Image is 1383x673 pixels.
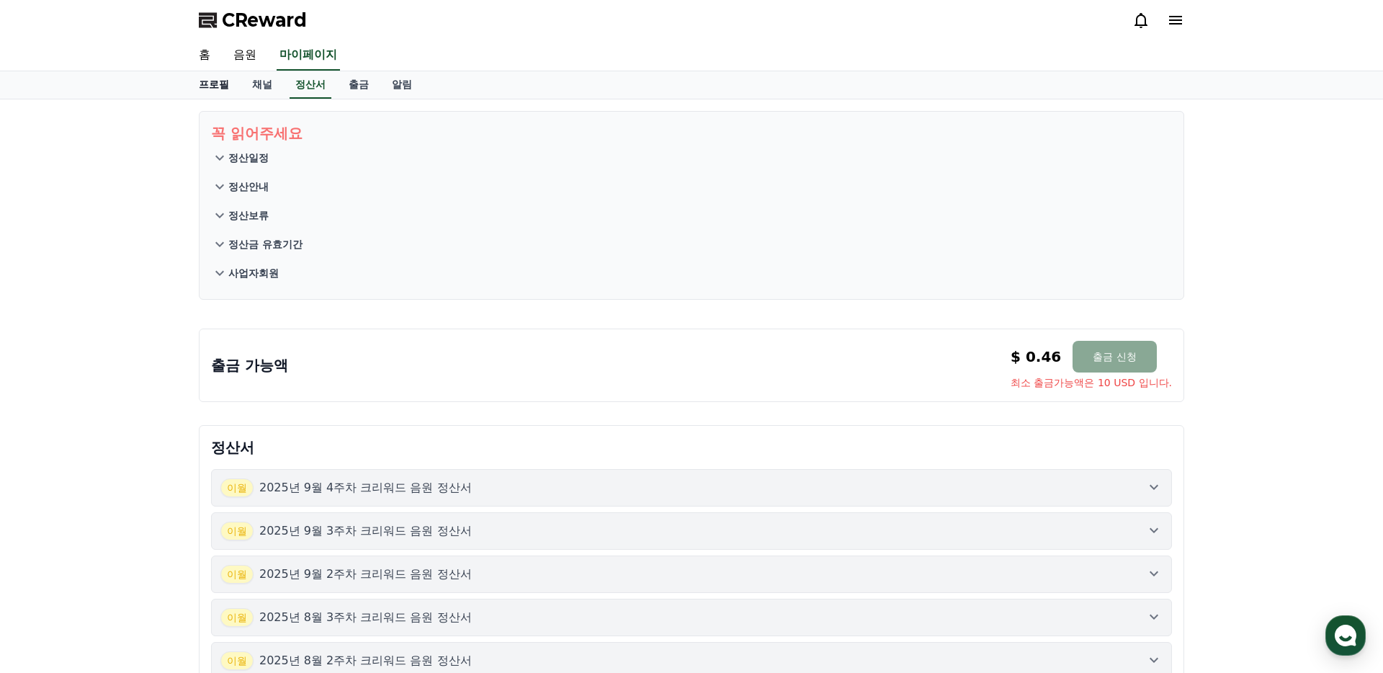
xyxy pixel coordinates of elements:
span: 이월 [220,478,254,497]
span: CReward [222,9,307,32]
a: 음원 [222,40,268,71]
span: 이월 [220,608,254,627]
a: 채널 [241,71,284,99]
span: 이월 [220,651,254,670]
p: 정산안내 [228,179,269,194]
p: 2025년 9월 3주차 크리워드 음원 정산서 [259,522,472,540]
div: 크리워드 고객센터 휴무 안내 [42,317,243,331]
button: 상담 시작하기 [14,454,271,483]
span: 운영시간 보기 [108,187,167,200]
span: 최소 출금가능액은 10 USD 입니다. [1011,375,1172,390]
div: 몇 분 내 답변 받으실 수 있어요 [79,24,199,35]
p: $ 0.46 [1011,347,1061,367]
div: 다음주 출금은 예정대로 진행됩니다. [42,353,243,367]
p: 크리에이터를 위한 플랫폼, 크리워드 입니다. [39,56,265,69]
button: 운영시간 보기 [102,184,183,202]
button: 정산금 유효기간 [211,230,1172,259]
button: 사업자회원 [211,259,1172,288]
div: CReward [79,8,135,24]
p: 2025년 9월 2주차 크리워드 음원 정산서 [259,566,472,583]
span: 이월 [220,522,254,540]
button: 정산안내 [211,172,1172,201]
a: 마이페이지 [277,40,340,71]
button: 정산일정 [211,143,1172,172]
a: 알림 [380,71,424,99]
button: 이월 2025년 9월 3주차 크리워드 음원 정산서 [211,512,1172,550]
a: CReward [199,9,307,32]
div: 감사합니다. [42,375,243,389]
a: 프로필 [187,71,241,99]
button: 이월 2025년 9월 4주차 크리워드 음원 정산서 [211,469,1172,507]
p: 사업자회원 [228,266,279,280]
p: 2025년 8월 3주차 크리워드 음원 정산서 [259,609,472,626]
p: 정산보류 [228,208,269,223]
a: 정산서 [290,71,331,99]
button: 이월 2025년 9월 2주차 크리워드 음원 정산서 [211,556,1172,593]
div: CReward에 문의하기 [76,163,210,180]
p: 정산금 유효기간 [228,237,303,251]
button: 이월 2025년 8월 3주차 크리워드 음원 정산서 [211,599,1172,636]
p: 출금 가능액 [211,355,288,375]
p: 정산서 [211,437,1172,458]
button: 정산보류 [211,201,1172,230]
p: 정산일정 [228,151,269,165]
button: 출금 신청 [1073,341,1156,373]
div: 올 [DATE] 가족들과 함께 풍선한 한가위 보내시길 바라며 늘 좋은 일들만 가득하시길 기원합니다! [42,267,243,310]
p: 2025년 8월 2주차 크리워드 음원 정산서 [259,652,472,669]
span: 이월 [220,565,254,584]
p: 2025년 9월 4주차 크리워드 음원 정산서 [259,479,472,496]
div: 민족대명절 추석이 찾아왔습니다! [42,245,243,259]
div: [DATE](금) ~ [DATE](목)까지 [42,331,243,346]
a: 출금 [337,71,380,99]
p: 꼭 읽어주세요 [211,123,1172,143]
a: 홈 [187,40,222,71]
